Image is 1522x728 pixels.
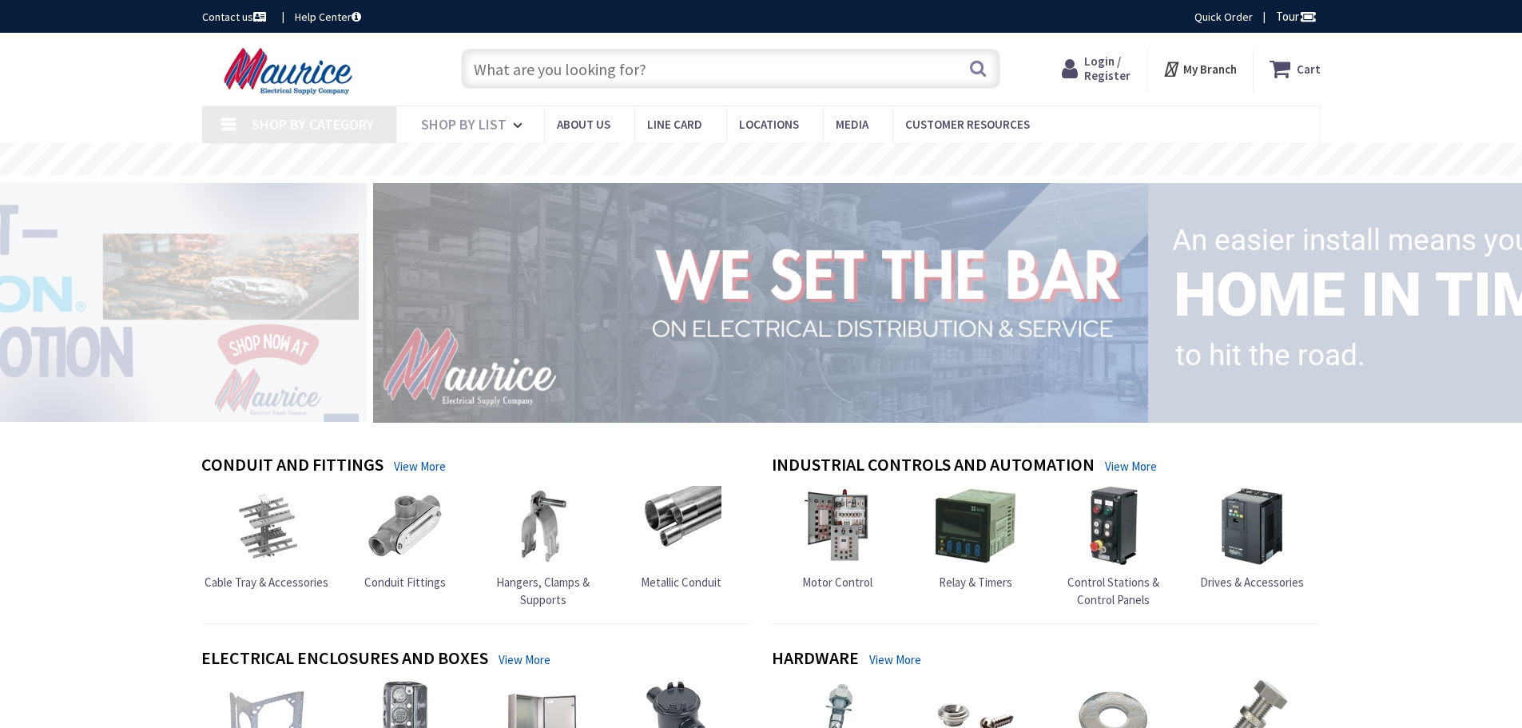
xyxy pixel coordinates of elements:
[295,9,361,25] a: Help Center
[797,486,877,591] a: Motor Control Motor Control
[421,115,507,133] span: Shop By List
[1067,575,1159,607] span: Control Stations & Control Panels
[1062,54,1131,83] a: Login / Register
[354,178,1154,426] img: 1_1.png
[499,651,550,668] a: View More
[227,486,307,566] img: Cable Tray & Accessories
[936,486,1015,591] a: Relay & Timers Relay & Timers
[1200,486,1304,591] a: Drives & Accessories Drives & Accessories
[905,117,1030,132] span: Customer Resources
[772,455,1095,478] h4: Industrial Controls and Automation
[1194,9,1253,25] a: Quick Order
[557,117,610,132] span: About us
[1276,9,1317,24] span: Tour
[797,486,877,566] img: Motor Control
[365,486,445,566] img: Conduit Fittings
[394,458,446,475] a: View More
[1084,54,1131,83] span: Login / Register
[205,575,328,590] span: Cable Tray & Accessories
[772,648,859,671] h4: Hardware
[739,117,799,132] span: Locations
[936,486,1015,566] img: Relay & Timers
[461,49,1000,89] input: What are you looking for?
[201,455,383,478] h4: Conduit and Fittings
[1212,486,1292,566] img: Drives & Accessories
[503,486,583,566] img: Hangers, Clamps & Supports
[496,575,590,607] span: Hangers, Clamps & Supports
[205,486,328,591] a: Cable Tray & Accessories Cable Tray & Accessories
[1175,328,1365,384] rs-layer: to hit the road.
[1048,486,1179,608] a: Control Stations & Control Panels Control Stations & Control Panels
[364,486,446,591] a: Conduit Fittings Conduit Fittings
[202,9,269,25] a: Contact us
[1297,54,1321,83] strong: Cart
[364,575,446,590] span: Conduit Fittings
[616,151,908,169] rs-layer: Free Same Day Pickup at 15 Locations
[201,648,488,671] h4: Electrical Enclosures and Boxes
[1162,54,1237,83] div: My Branch
[869,651,921,668] a: View More
[1074,486,1154,566] img: Control Stations & Control Panels
[478,486,609,608] a: Hangers, Clamps & Supports Hangers, Clamps & Supports
[836,117,868,132] span: Media
[641,575,721,590] span: Metallic Conduit
[1270,54,1321,83] a: Cart
[1200,575,1304,590] span: Drives & Accessories
[939,575,1012,590] span: Relay & Timers
[1105,458,1157,475] a: View More
[647,117,702,132] span: Line Card
[641,486,721,591] a: Metallic Conduit Metallic Conduit
[252,115,374,133] span: Shop By Category
[1183,62,1237,77] strong: My Branch
[642,486,721,566] img: Metallic Conduit
[802,575,872,590] span: Motor Control
[202,46,379,96] img: Maurice Electrical Supply Company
